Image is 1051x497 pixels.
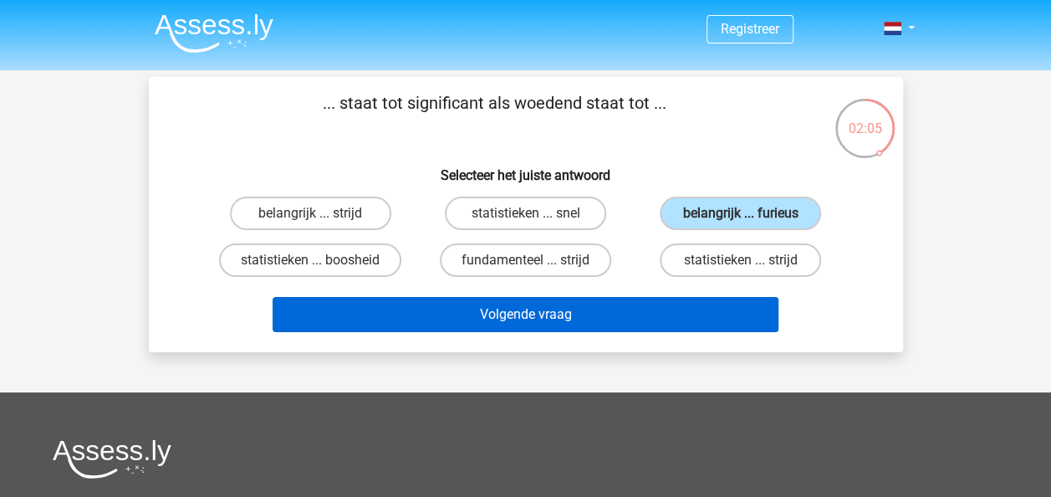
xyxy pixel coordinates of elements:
[219,243,401,277] label: statistieken ... boosheid
[53,439,171,479] img: Assessly logo
[721,21,779,37] a: Registreer
[230,197,391,230] label: belangrijk ... strijd
[176,90,814,141] p: ... staat tot significant als woedend staat tot ...
[660,197,821,230] label: belangrijk ... furieus
[440,243,611,277] label: fundamenteel ... strijd
[155,13,273,53] img: Assessly
[176,154,876,183] h6: Selecteer het juiste antwoord
[660,243,821,277] label: statistieken ... strijd
[445,197,606,230] label: statistieken ... snel
[273,297,778,332] button: Volgende vraag
[834,97,896,139] div: 02:05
